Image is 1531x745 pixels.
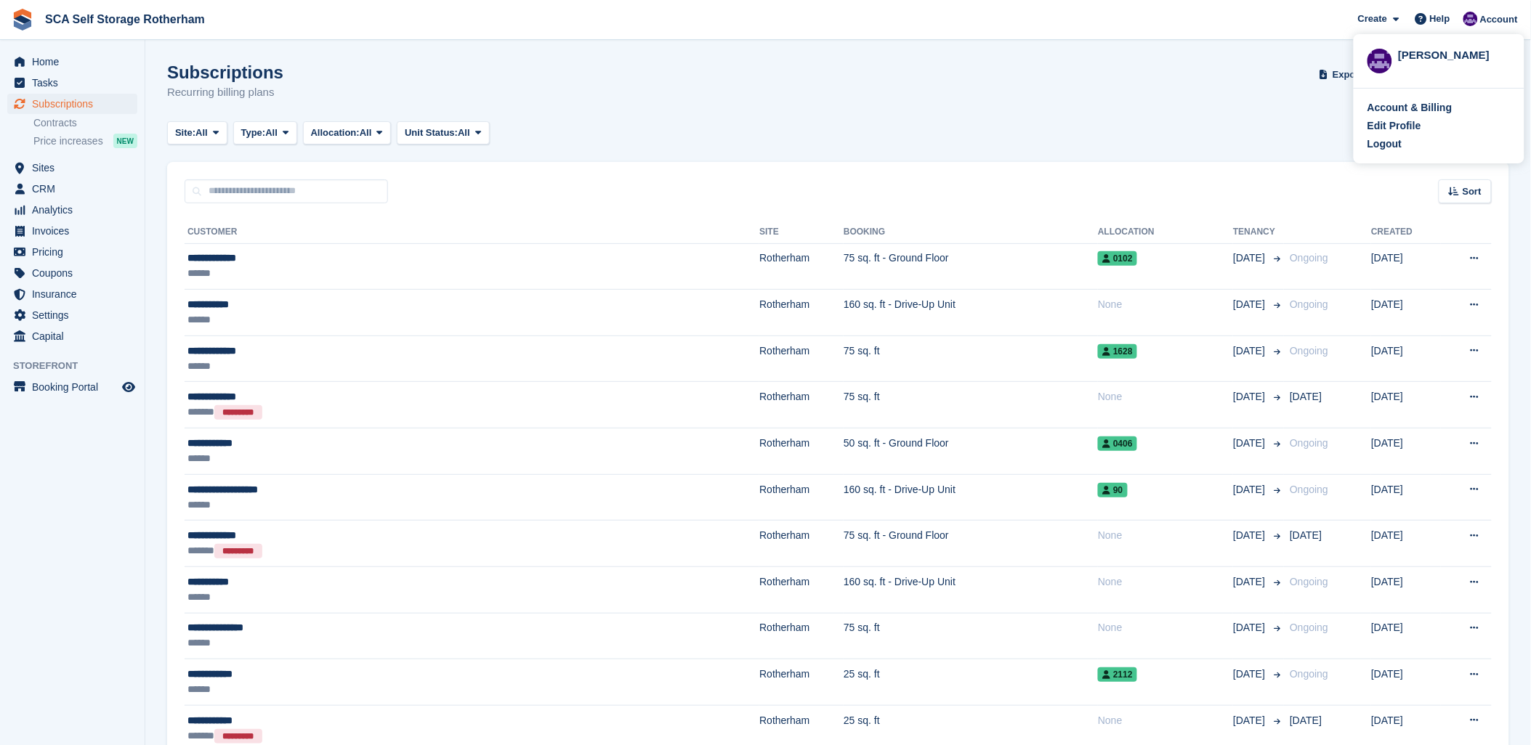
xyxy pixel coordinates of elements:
td: 50 sq. ft - Ground Floor [844,428,1098,475]
th: Site [759,221,844,244]
a: menu [7,179,137,199]
th: Booking [844,221,1098,244]
a: menu [7,73,137,93]
td: 75 sq. ft [844,613,1098,659]
span: Ongoing [1290,668,1328,680]
span: Allocation: [311,126,360,140]
td: [DATE] [1371,659,1441,706]
a: menu [7,158,137,178]
div: None [1098,297,1233,312]
span: Type: [241,126,266,140]
th: Created [1371,221,1441,244]
div: Account & Billing [1368,100,1453,115]
span: Coupons [32,263,119,283]
td: [DATE] [1371,567,1441,614]
span: [DATE] [1233,389,1268,404]
a: menu [7,284,137,304]
button: Type: All [233,121,297,145]
a: menu [7,242,137,262]
span: 90 [1098,483,1127,497]
th: Customer [185,221,759,244]
span: Ongoing [1290,576,1328,587]
td: Rotherham [759,243,844,290]
td: [DATE] [1371,521,1441,567]
span: Create [1358,12,1387,26]
button: Allocation: All [303,121,392,145]
p: Recurring billing plans [167,84,283,101]
span: Ongoing [1290,437,1328,449]
span: Subscriptions [32,94,119,114]
td: Rotherham [759,659,844,706]
td: Rotherham [759,382,844,428]
span: 1628 [1098,344,1137,359]
span: 0102 [1098,251,1137,266]
div: None [1098,713,1233,728]
span: Capital [32,326,119,346]
a: menu [7,305,137,325]
span: Pricing [32,242,119,262]
span: Ongoing [1290,622,1328,633]
img: stora-icon-8386f47178a22dfd0bd8f6a31ec36ba5ce8667c1dd55bd0f319d3a0aa187defe.svg [12,9,33,30]
span: [DATE] [1233,620,1268,635]
span: [DATE] [1233,297,1268,312]
td: [DATE] [1371,613,1441,659]
span: Site: [175,126,195,140]
span: Unit Status: [405,126,458,140]
span: 2112 [1098,667,1137,682]
span: Booking Portal [32,377,119,397]
td: Rotherham [759,613,844,659]
td: [DATE] [1371,382,1441,428]
a: Price increases NEW [33,133,137,149]
div: Edit Profile [1368,118,1421,134]
div: None [1098,620,1233,635]
a: Preview store [120,378,137,396]
td: Rotherham [759,521,844,567]
span: [DATE] [1290,529,1322,541]
span: Account [1480,12,1518,27]
td: Rotherham [759,428,844,475]
span: [DATE] [1233,528,1268,543]
h1: Subscriptions [167,62,283,82]
td: [DATE] [1371,243,1441,290]
span: Storefront [13,359,145,373]
span: Ongoing [1290,298,1328,310]
span: Home [32,52,119,72]
img: Kelly Neesham [1368,49,1392,73]
span: All [265,126,278,140]
td: [DATE] [1371,290,1441,336]
span: [DATE] [1290,391,1322,402]
a: menu [7,377,137,397]
a: Edit Profile [1368,118,1511,134]
span: [DATE] [1233,436,1268,451]
span: All [360,126,372,140]
span: [DATE] [1233,251,1268,266]
span: [DATE] [1233,713,1268,728]
button: Unit Status: All [397,121,489,145]
span: [DATE] [1233,574,1268,590]
a: menu [7,52,137,72]
span: All [195,126,208,140]
a: menu [7,200,137,220]
a: menu [7,263,137,283]
td: 160 sq. ft - Drive-Up Unit [844,290,1098,336]
div: Logout [1368,137,1402,152]
span: [DATE] [1290,715,1322,726]
div: None [1098,389,1233,404]
td: Rotherham [759,335,844,382]
span: Tasks [32,73,119,93]
button: Export [1316,62,1380,86]
a: menu [7,94,137,114]
a: Logout [1368,137,1511,152]
span: Ongoing [1290,484,1328,495]
span: [DATE] [1233,482,1268,497]
button: Site: All [167,121,227,145]
a: Account & Billing [1368,100,1511,115]
span: Ongoing [1290,252,1328,264]
td: 160 sq. ft - Drive-Up Unit [844,567,1098,614]
td: 75 sq. ft - Ground Floor [844,521,1098,567]
span: 0406 [1098,436,1137,451]
span: Insurance [32,284,119,304]
span: Export [1333,68,1362,82]
span: Sites [32,158,119,178]
a: Contracts [33,116,137,130]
